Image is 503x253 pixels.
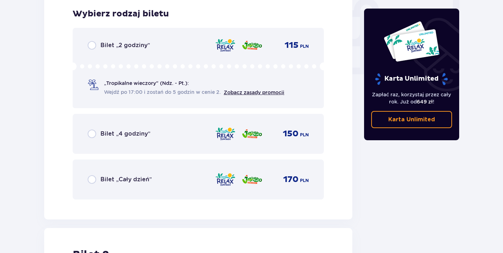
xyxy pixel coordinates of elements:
img: zone logo [242,172,263,187]
p: Wybierz rodzaj biletu [73,9,169,19]
img: zone logo [242,38,263,53]
p: Karta Unlimited [388,116,435,123]
p: Bilet „Cały dzień” [100,176,152,183]
a: Karta Unlimited [371,111,452,128]
span: Wejdź po 17:00 i zostań do 5 godzin w cenie 2. [104,88,221,96]
p: 115 [285,40,299,51]
p: PLN [300,177,309,184]
span: 649 zł [417,99,433,105]
img: zone logo [215,126,236,141]
p: Bilet „2 godziny” [100,41,150,49]
p: PLN [300,132,309,138]
img: zone logo [215,38,236,53]
p: 150 [283,128,299,139]
p: 170 [283,174,299,185]
a: Zobacz zasady promocji [224,90,284,95]
p: „Tropikalne wieczory" (Ndz. - Pt.): [104,80,189,87]
p: PLN [300,43,309,50]
p: Karta Unlimited [374,73,448,85]
img: zone logo [242,126,263,141]
p: Bilet „4 godziny” [100,130,150,138]
img: zone logo [215,172,236,187]
p: Zapłać raz, korzystaj przez cały rok. Już od ! [371,91,452,105]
